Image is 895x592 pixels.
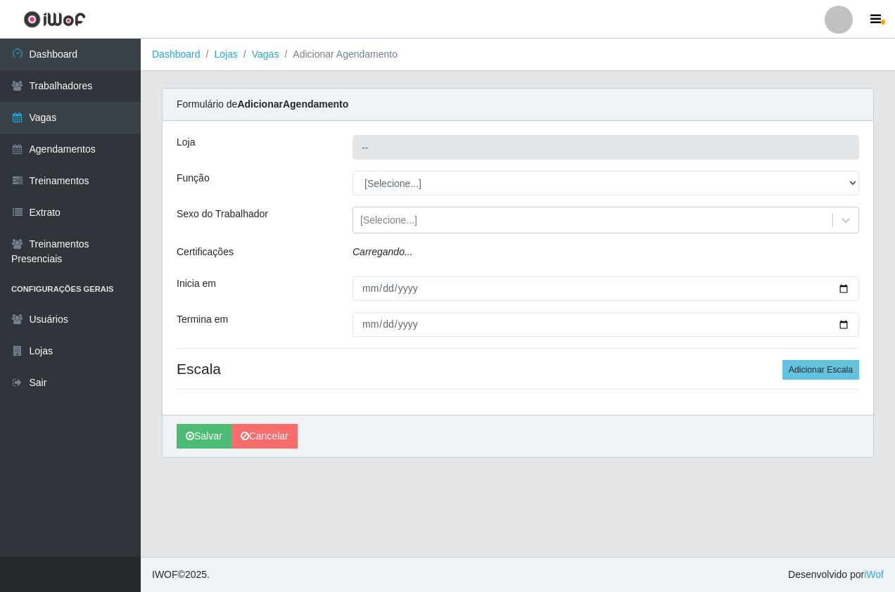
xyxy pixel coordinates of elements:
[237,98,348,110] strong: Adicionar Agendamento
[360,213,417,228] div: [Selecione...]
[23,11,86,28] img: CoreUI Logo
[782,360,859,380] button: Adicionar Escala
[788,567,884,582] span: Desenvolvido por
[177,135,195,150] label: Loja
[152,567,210,582] span: © 2025 .
[252,49,279,60] a: Vagas
[177,360,859,378] h4: Escala
[177,171,210,186] label: Função
[152,49,201,60] a: Dashboard
[177,276,216,291] label: Inicia em
[214,49,237,60] a: Lojas
[177,245,234,259] label: Certificações
[141,39,895,71] nav: breadcrumb
[177,207,268,221] label: Sexo do Trabalhador
[163,89,873,121] div: Formulário de
[864,569,884,580] a: iWof
[353,276,859,301] input: 00/00/0000
[152,569,178,580] span: IWOF
[353,312,859,337] input: 00/00/0000
[279,47,398,62] li: Adicionar Agendamento
[231,424,298,449] a: Cancelar
[353,246,413,257] i: Carregando...
[177,424,231,449] button: Salvar
[177,312,228,327] label: Termina em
